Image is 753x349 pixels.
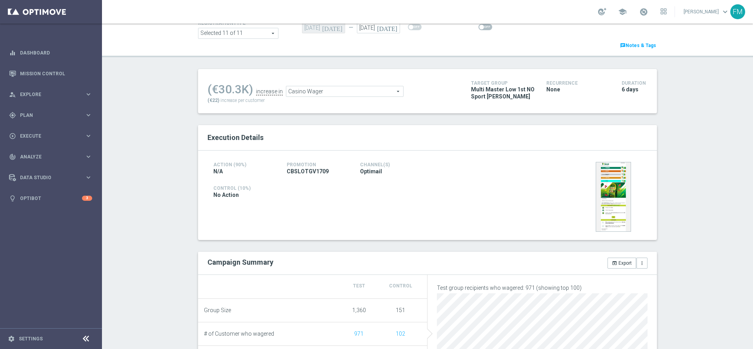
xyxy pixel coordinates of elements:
[287,162,348,167] h4: Promotion
[9,91,16,98] i: person_search
[9,133,93,139] button: play_circle_outline Execute keyboard_arrow_right
[546,86,560,93] span: None
[204,307,231,314] span: Group Size
[9,71,93,77] button: Mission Control
[213,162,275,167] h4: Action (90%)
[612,260,617,266] i: open_in_browser
[220,98,265,103] span: increase per customer
[207,98,219,103] span: (€22)
[360,168,382,175] span: Optimail
[353,283,365,289] span: Test
[618,7,627,16] span: school
[9,63,92,84] div: Mission Control
[637,258,648,269] button: more_vert
[19,336,43,341] a: Settings
[437,284,648,291] p: Test group recipients who wagered: 971 (showing top 100)
[85,91,92,98] i: keyboard_arrow_right
[354,331,364,337] span: Show unique customers
[85,111,92,119] i: keyboard_arrow_right
[20,92,85,97] span: Explore
[9,154,93,160] button: track_changes Analyze keyboard_arrow_right
[683,6,730,18] a: [PERSON_NAME]keyboard_arrow_down
[9,153,85,160] div: Analyze
[207,82,253,96] div: (€30.3K)
[322,22,345,31] i: [DATE]
[396,307,405,313] span: 151
[620,43,626,48] i: chat
[198,28,278,38] span: Expert Online Expert Retail Master Online Master Retail Other and 6 more
[9,195,16,202] i: lightbulb
[85,174,92,181] i: keyboard_arrow_right
[546,80,610,86] h4: Recurrence
[9,195,93,202] button: lightbulb Optibot 3
[9,112,85,119] div: Plan
[471,86,535,100] span: Multi Master Low 1st NO Sport [PERSON_NAME]
[9,188,92,209] div: Optibot
[20,175,85,180] span: Data Studio
[213,185,495,191] h4: Control (10%)
[9,112,93,118] button: gps_fixed Plan keyboard_arrow_right
[377,22,400,31] i: [DATE]
[396,331,405,337] span: Show unique customers
[622,80,648,86] h4: Duration
[389,283,412,289] span: Control
[9,153,16,160] i: track_changes
[619,41,657,50] a: chatNotes & Tags
[9,49,16,56] i: equalizer
[622,86,638,93] span: 6 days
[730,4,745,19] div: FM
[20,63,92,84] a: Mission Control
[213,168,223,175] span: N/A
[345,24,357,31] div: —
[82,196,92,201] div: 3
[213,191,239,198] span: No Action
[204,331,274,337] span: # of Customer who wagered
[20,188,82,209] a: Optibot
[352,307,366,313] span: 1,360
[721,7,729,16] span: keyboard_arrow_down
[20,134,85,138] span: Execute
[471,80,535,86] h4: Target Group
[8,335,15,342] i: settings
[207,133,264,142] span: Execution Details
[9,112,16,119] i: gps_fixed
[20,42,92,63] a: Dashboard
[9,42,92,63] div: Dashboard
[20,155,85,159] span: Analyze
[85,132,92,140] i: keyboard_arrow_right
[9,133,85,140] div: Execute
[9,91,93,98] button: person_search Explore keyboard_arrow_right
[256,88,283,95] div: increase in
[207,258,273,266] h2: Campaign Summary
[287,168,329,175] span: CBSLOTGV1709
[9,174,93,181] button: Data Studio keyboard_arrow_right
[9,133,16,140] i: play_circle_outline
[360,162,422,167] h4: Channel(s)
[9,91,85,98] div: Explore
[639,260,645,266] i: more_vert
[607,258,636,269] button: open_in_browser Export
[596,162,631,232] img: 36269.jpeg
[357,22,400,33] input: Select Date
[20,113,85,118] span: Plan
[9,174,85,181] div: Data Studio
[9,50,93,56] button: equalizer Dashboard
[85,153,92,160] i: keyboard_arrow_right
